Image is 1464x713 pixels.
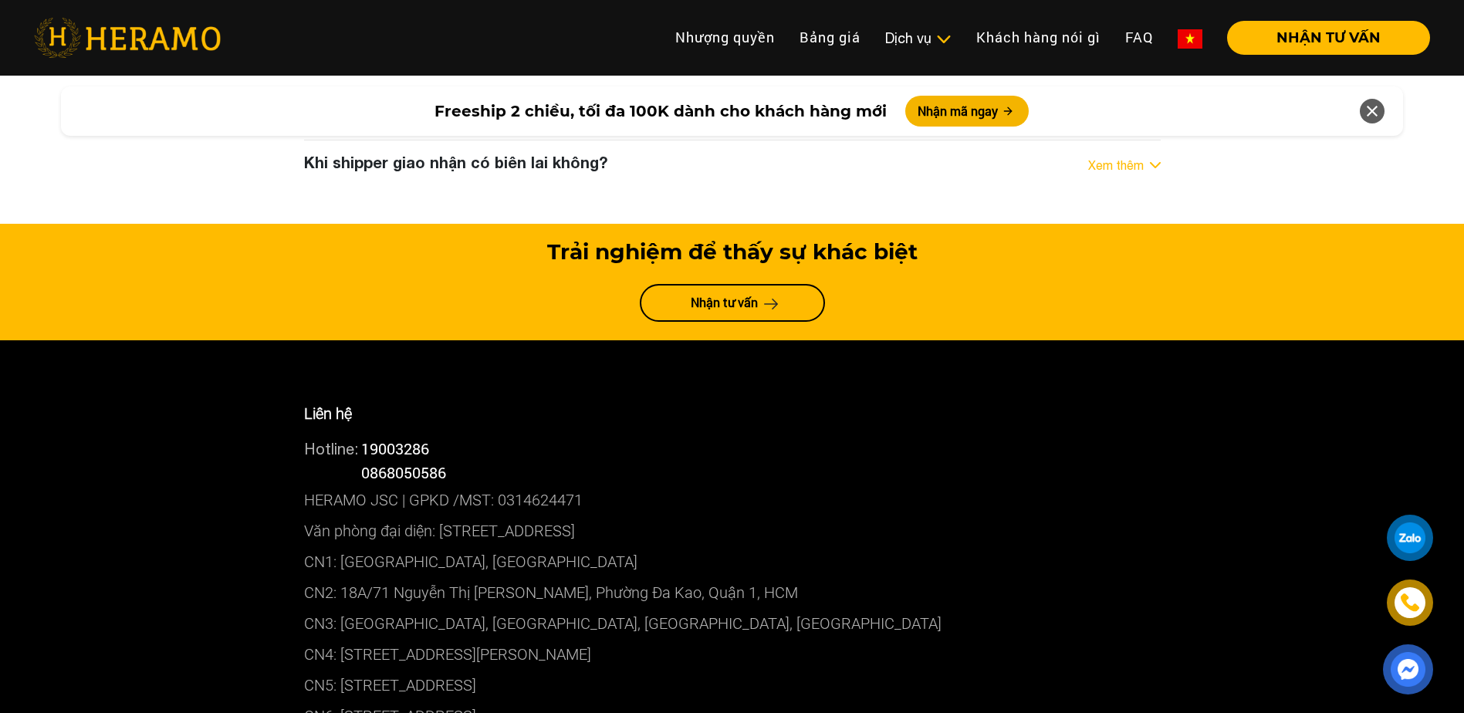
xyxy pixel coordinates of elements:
img: phone-icon [1401,594,1419,611]
img: heramo-logo.png [34,18,221,58]
a: Xem thêm [1088,156,1144,174]
img: subToggleIcon [935,32,952,47]
p: CN3: [GEOGRAPHIC_DATA], [GEOGRAPHIC_DATA], [GEOGRAPHIC_DATA], [GEOGRAPHIC_DATA] [304,608,1161,639]
img: arrow-next [764,298,779,309]
a: NHẬN TƯ VẤN [1215,31,1430,45]
a: Khách hàng nói gì [964,21,1113,54]
a: Nhận tư vấn [640,284,825,322]
img: vn-flag.png [1178,29,1202,49]
span: Freeship 2 chiều, tối đa 100K dành cho khách hàng mới [434,100,887,123]
div: Dịch vụ [885,28,952,49]
p: CN1: [GEOGRAPHIC_DATA], [GEOGRAPHIC_DATA] [304,546,1161,577]
p: CN2: 18A/71 Nguyễn Thị [PERSON_NAME], Phường Đa Kao, Quận 1, HCM [304,577,1161,608]
a: 19003286 [361,438,429,458]
button: Nhận mã ngay [905,96,1029,127]
a: FAQ [1113,21,1165,54]
p: CN4: [STREET_ADDRESS][PERSON_NAME] [304,639,1161,670]
h3: Khi shipper giao nhận có biên lai không? [304,153,607,171]
img: arrow_down.svg [1150,162,1161,168]
h3: Trải nghiệm để thấy sự khác biệt [304,239,1161,265]
p: CN5: [STREET_ADDRESS] [304,670,1161,701]
button: NHẬN TƯ VẤN [1227,21,1430,55]
p: Văn phòng đại diện: [STREET_ADDRESS] [304,515,1161,546]
a: Nhượng quyền [663,21,787,54]
p: Liên hệ [304,402,1161,425]
p: HERAMO JSC | GPKD /MST: 0314624471 [304,485,1161,515]
span: Hotline: [304,440,358,458]
a: Bảng giá [787,21,873,54]
span: 0868050586 [361,462,446,482]
a: phone-icon [1389,582,1431,623]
